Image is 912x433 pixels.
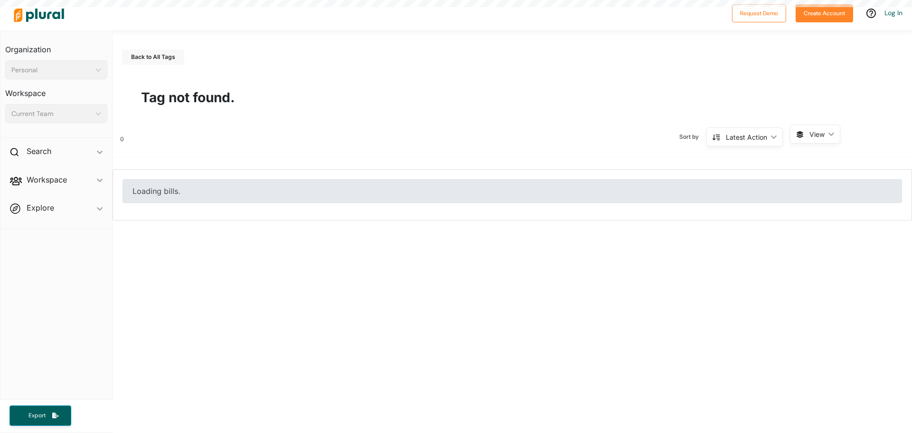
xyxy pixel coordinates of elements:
button: Back to All Tags [122,49,184,65]
div: Current Team [11,109,92,119]
h3: Workspace [5,79,107,100]
div: Personal [11,65,92,75]
div: Loading bills. [123,179,902,203]
h1: Tag not found. [141,87,883,107]
span: Export [22,412,52,420]
div: 0 [113,125,124,149]
a: Create Account [796,8,853,18]
span: Sort by [679,133,706,141]
a: Request Demo [732,8,786,18]
button: Export [9,405,71,426]
h2: Search [27,146,51,156]
span: View [809,129,825,139]
div: Latest Action [726,132,767,142]
span: Back to All Tags [131,53,175,60]
button: Create Account [796,4,853,22]
h3: Organization [5,36,107,57]
button: Request Demo [732,4,786,22]
a: Log In [884,9,902,17]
